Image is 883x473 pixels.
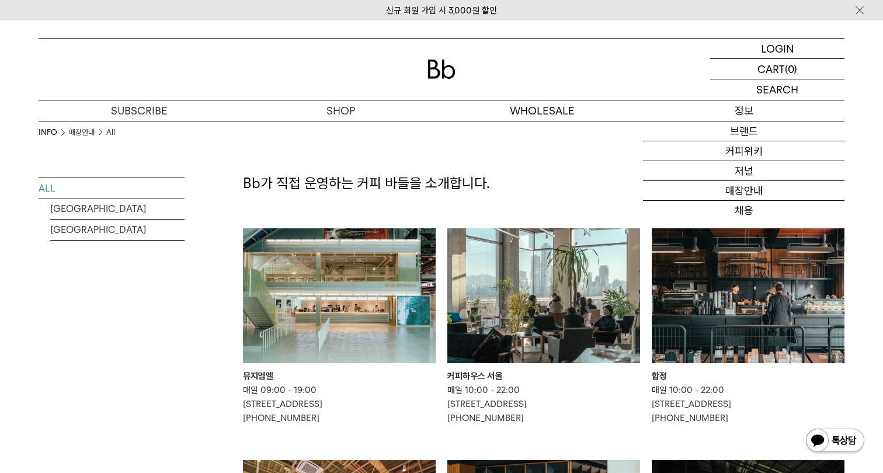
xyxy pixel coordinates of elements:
a: [GEOGRAPHIC_DATA] [50,220,185,240]
li: INFO [39,127,69,138]
a: All [106,127,115,138]
div: 합정 [652,369,844,383]
a: 뮤지엄엘 뮤지엄엘 매일 09:00 - 19:00[STREET_ADDRESS][PHONE_NUMBER] [243,228,436,425]
a: 매장안내 [643,181,844,201]
img: 합정 [652,228,844,363]
img: 로고 [427,60,456,79]
p: 매일 09:00 - 19:00 [STREET_ADDRESS] [PHONE_NUMBER] [243,383,436,425]
a: 저널 [643,161,844,181]
img: 카카오톡 채널 1:1 채팅 버튼 [805,427,865,455]
a: LOGIN [710,39,844,59]
img: 커피하우스 서울 [447,228,640,363]
a: 채용 [643,201,844,221]
p: SEARCH [756,79,798,100]
img: 뮤지엄엘 [243,228,436,363]
p: 매일 10:00 - 22:00 [STREET_ADDRESS] [PHONE_NUMBER] [652,383,844,425]
a: 합정 합정 매일 10:00 - 22:00[STREET_ADDRESS][PHONE_NUMBER] [652,228,844,425]
div: 커피하우스 서울 [447,369,640,383]
a: ALL [39,178,185,199]
a: 매장안내 [69,127,95,138]
a: SUBSCRIBE [39,100,240,121]
a: 커피위키 [643,141,844,161]
a: SHOP [240,100,441,121]
p: 매일 10:00 - 22:00 [STREET_ADDRESS] [PHONE_NUMBER] [447,383,640,425]
p: WHOLESALE [441,100,643,121]
div: 뮤지엄엘 [243,369,436,383]
p: (0) [785,59,797,79]
p: Bb가 직접 운영하는 커피 바들을 소개합니다. [243,173,844,193]
a: [GEOGRAPHIC_DATA] [50,199,185,219]
p: 정보 [643,100,844,121]
a: 신규 회원 가입 시 3,000원 할인 [386,5,497,16]
a: 커피하우스 서울 커피하우스 서울 매일 10:00 - 22:00[STREET_ADDRESS][PHONE_NUMBER] [447,228,640,425]
p: CART [757,59,785,79]
p: LOGIN [761,39,794,58]
a: 브랜드 [643,121,844,141]
a: CART (0) [710,59,844,79]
